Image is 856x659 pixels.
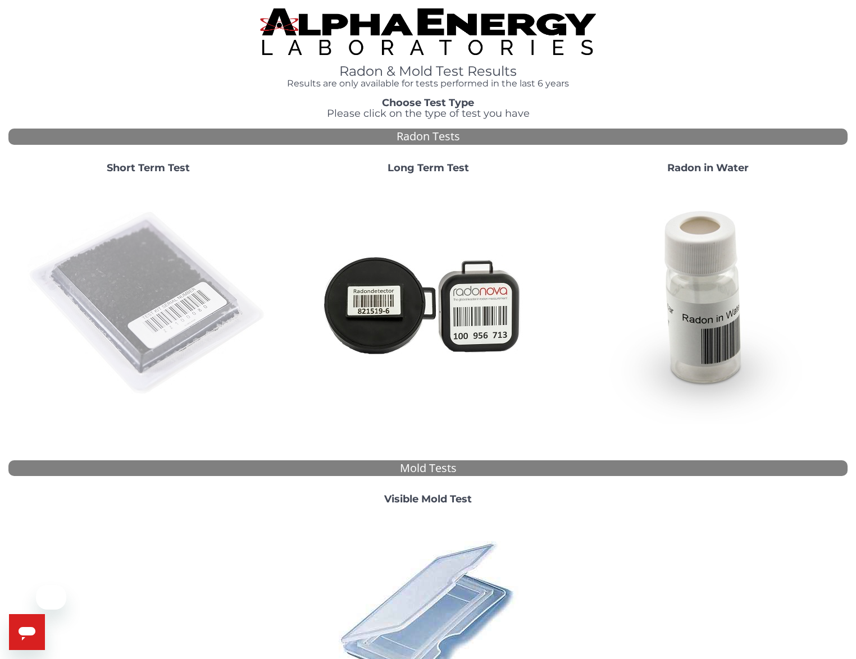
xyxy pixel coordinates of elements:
strong: Long Term Test [388,162,469,174]
img: Radtrak2vsRadtrak3.jpg [307,183,549,424]
iframe: Button to launch messaging window [9,614,45,650]
strong: Radon in Water [667,162,749,174]
h1: Radon & Mold Test Results [260,64,596,79]
div: Mold Tests [8,460,848,477]
h4: Results are only available for tests performed in the last 6 years [260,79,596,89]
div: Radon Tests [8,129,848,145]
span: Please click on the type of test you have [327,107,530,120]
iframe: Message from company [36,585,66,610]
strong: Visible Mold Test [384,493,472,505]
img: ShortTerm.jpg [28,183,269,424]
img: RadoninWater.jpg [587,183,828,424]
strong: Choose Test Type [382,97,474,109]
img: TightCrop.jpg [260,8,596,55]
strong: Short Term Test [107,162,190,174]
